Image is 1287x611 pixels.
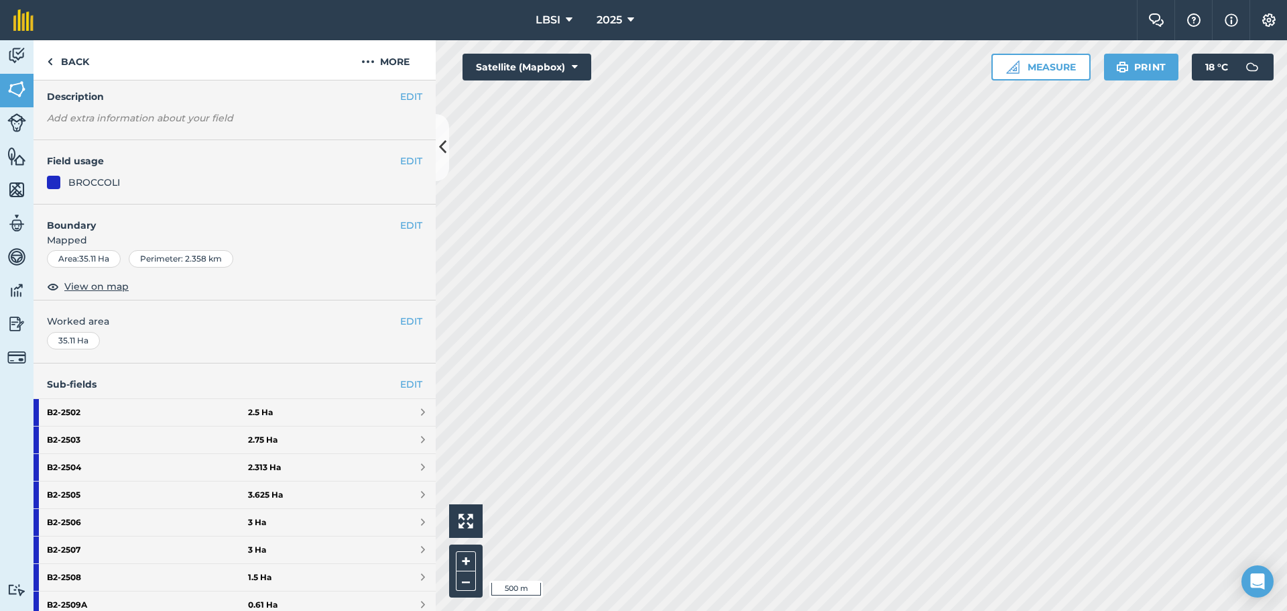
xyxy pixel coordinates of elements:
[47,399,248,426] strong: B2 - 2502
[47,154,400,168] h4: Field usage
[335,40,436,80] button: More
[7,180,26,200] img: svg+xml;base64,PHN2ZyB4bWxucz0iaHR0cDovL3d3dy53My5vcmcvMjAwMC9zdmciIHdpZHRoPSI1NiIgaGVpZ2h0PSI2MC...
[400,314,422,329] button: EDIT
[1225,12,1238,28] img: svg+xml;base64,PHN2ZyB4bWxucz0iaHR0cDovL3d3dy53My5vcmcvMjAwMC9zdmciIHdpZHRoPSIxNyIgaGVpZ2h0PSIxNy...
[1205,54,1228,80] span: 18 ° C
[47,112,233,124] em: Add extra information about your field
[536,12,560,28] span: LBSI
[68,175,120,190] div: BROCCOLI
[47,54,53,70] img: svg+xml;base64,PHN2ZyB4bWxucz0iaHR0cDovL3d3dy53My5vcmcvMjAwMC9zdmciIHdpZHRoPSI5IiBoZWlnaHQ9IjI0Ii...
[248,517,266,528] strong: 3 Ha
[400,154,422,168] button: EDIT
[7,146,26,166] img: svg+xml;base64,PHN2ZyB4bWxucz0iaHR0cDovL3d3dy53My5vcmcvMjAwMC9zdmciIHdpZHRoPSI1NiIgaGVpZ2h0PSI2MC...
[1239,54,1266,80] img: svg+xml;base64,PD94bWwgdmVyc2lvbj0iMS4wIiBlbmNvZGluZz0idXRmLTgiPz4KPCEtLSBHZW5lcmF0b3I6IEFkb2JlIE...
[64,279,129,294] span: View on map
[1116,59,1129,75] img: svg+xml;base64,PHN2ZyB4bWxucz0iaHR0cDovL3d3dy53My5vcmcvMjAwMC9zdmciIHdpZHRoPSIxOSIgaGVpZ2h0PSIyNC...
[597,12,622,28] span: 2025
[7,113,26,132] img: svg+xml;base64,PD94bWwgdmVyc2lvbj0iMS4wIiBlbmNvZGluZz0idXRmLTgiPz4KPCEtLSBHZW5lcmF0b3I6IEFkb2JlIE...
[248,435,278,445] strong: 2.75 Ha
[34,399,436,426] a: B2-25022.5 Ha
[1104,54,1179,80] button: Print
[248,545,266,555] strong: 3 Ha
[1148,13,1164,27] img: Two speech bubbles overlapping with the left bubble in the forefront
[456,571,476,591] button: –
[7,213,26,233] img: svg+xml;base64,PD94bWwgdmVyc2lvbj0iMS4wIiBlbmNvZGluZz0idXRmLTgiPz4KPCEtLSBHZW5lcmF0b3I6IEFkb2JlIE...
[34,454,436,481] a: B2-25042.313 Ha
[47,537,248,563] strong: B2 - 2507
[7,46,26,66] img: svg+xml;base64,PD94bWwgdmVyc2lvbj0iMS4wIiBlbmNvZGluZz0idXRmLTgiPz4KPCEtLSBHZW5lcmF0b3I6IEFkb2JlIE...
[7,314,26,334] img: svg+xml;base64,PD94bWwgdmVyc2lvbj0iMS4wIiBlbmNvZGluZz0idXRmLTgiPz4KPCEtLSBHZW5lcmF0b3I6IEFkb2JlIE...
[34,537,436,563] a: B2-25073 Ha
[47,278,59,294] img: svg+xml;base64,PHN2ZyB4bWxucz0iaHR0cDovL3d3dy53My5vcmcvMjAwMC9zdmciIHdpZHRoPSIxOCIgaGVpZ2h0PSIyNC...
[1261,13,1277,27] img: A cog icon
[1241,565,1274,598] div: Open Intercom Messenger
[7,584,26,596] img: svg+xml;base64,PD94bWwgdmVyc2lvbj0iMS4wIiBlbmNvZGluZz0idXRmLTgiPz4KPCEtLSBHZW5lcmF0b3I6IEFkb2JlIE...
[34,509,436,536] a: B2-25063 Ha
[1006,60,1020,74] img: Ruler icon
[47,454,248,481] strong: B2 - 2504
[129,250,233,268] div: Perimeter : 2.358 km
[248,407,273,418] strong: 2.5 Ha
[458,514,473,529] img: Four arrows, one pointing top left, one top right, one bottom right and the last bottom left
[47,332,100,349] div: 35.11 Ha
[7,79,26,99] img: svg+xml;base64,PHN2ZyB4bWxucz0iaHR0cDovL3d3dy53My5vcmcvMjAwMC9zdmciIHdpZHRoPSI1NiIgaGVpZ2h0PSI2MC...
[1186,13,1202,27] img: A question mark icon
[361,54,375,70] img: svg+xml;base64,PHN2ZyB4bWxucz0iaHR0cDovL3d3dy53My5vcmcvMjAwMC9zdmciIHdpZHRoPSIyMCIgaGVpZ2h0PSIyNC...
[400,218,422,233] button: EDIT
[34,40,103,80] a: Back
[34,482,436,508] a: B2-25053.625 Ha
[47,427,248,453] strong: B2 - 2503
[248,462,281,473] strong: 2.313 Ha
[1192,54,1274,80] button: 18 °C
[47,509,248,536] strong: B2 - 2506
[400,377,422,392] a: EDIT
[47,482,248,508] strong: B2 - 2505
[7,280,26,300] img: svg+xml;base64,PD94bWwgdmVyc2lvbj0iMS4wIiBlbmNvZGluZz0idXRmLTgiPz4KPCEtLSBHZW5lcmF0b3I6IEFkb2JlIE...
[7,348,26,367] img: svg+xml;base64,PD94bWwgdmVyc2lvbj0iMS4wIiBlbmNvZGluZz0idXRmLTgiPz4KPCEtLSBHZW5lcmF0b3I6IEFkb2JlIE...
[248,490,283,500] strong: 3.625 Ha
[34,205,400,233] h4: Boundary
[34,377,436,392] h4: Sub-fields
[991,54,1091,80] button: Measure
[34,564,436,591] a: B2-25081.5 Ha
[400,89,422,104] button: EDIT
[47,314,422,329] span: Worked area
[47,250,121,268] div: Area : 35.11 Ha
[463,54,591,80] button: Satellite (Mapbox)
[47,564,248,591] strong: B2 - 2508
[34,233,436,247] span: Mapped
[47,278,129,294] button: View on map
[248,600,278,610] strong: 0.61 Ha
[248,572,271,583] strong: 1.5 Ha
[13,9,34,31] img: fieldmargin Logo
[47,89,422,104] h4: Description
[7,247,26,267] img: svg+xml;base64,PD94bWwgdmVyc2lvbj0iMS4wIiBlbmNvZGluZz0idXRmLTgiPz4KPCEtLSBHZW5lcmF0b3I6IEFkb2JlIE...
[34,427,436,453] a: B2-25032.75 Ha
[456,551,476,571] button: +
